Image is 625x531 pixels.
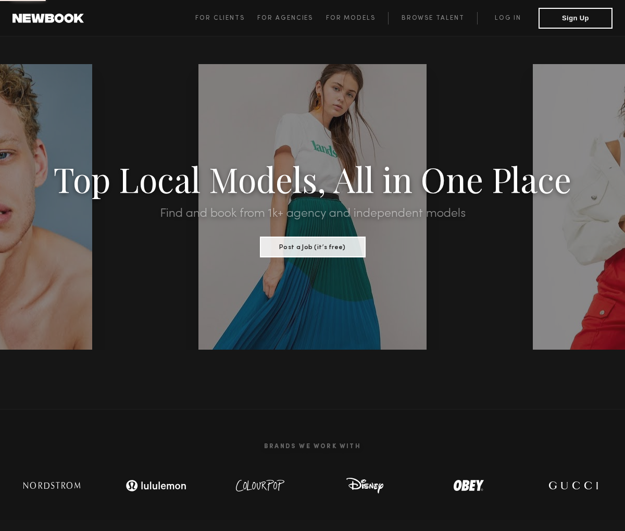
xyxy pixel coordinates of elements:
[47,207,578,220] h2: Find and book from 1k+ agency and independent models
[477,12,539,24] a: Log in
[326,15,376,21] span: For Models
[195,15,245,21] span: For Clients
[388,12,477,24] a: Browse Talent
[260,240,366,252] a: Post a Job (it’s free)
[120,475,193,496] img: logo-lulu.svg
[257,12,326,24] a: For Agencies
[260,237,366,257] button: Post a Job (it’s free)
[326,12,389,24] a: For Models
[16,475,89,496] img: logo-nordstrom.svg
[47,163,578,195] h1: Top Local Models, All in One Place
[539,8,612,29] button: Sign Up
[331,475,398,496] img: logo-disney.svg
[435,475,503,496] img: logo-obey.svg
[539,475,607,496] img: logo-gucci.svg
[257,15,313,21] span: For Agencies
[227,475,294,496] img: logo-colour-pop.svg
[195,12,257,24] a: For Clients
